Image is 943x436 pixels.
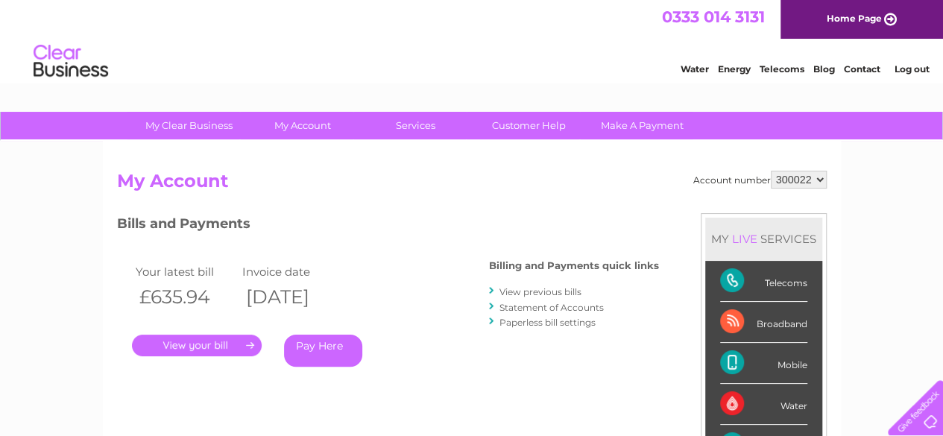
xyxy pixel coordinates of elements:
th: £635.94 [132,282,239,312]
div: Mobile [720,343,807,384]
a: Telecoms [760,63,804,75]
div: Water [720,384,807,425]
a: Blog [813,63,835,75]
a: Paperless bill settings [499,317,596,328]
a: Make A Payment [581,112,704,139]
div: LIVE [729,232,760,246]
a: 0333 014 3131 [662,7,765,26]
h2: My Account [117,171,827,199]
a: Contact [844,63,880,75]
div: MY SERVICES [705,218,822,260]
a: Pay Here [284,335,362,367]
a: Water [681,63,709,75]
a: Customer Help [467,112,590,139]
th: [DATE] [239,282,346,312]
div: Account number [693,171,827,189]
a: Statement of Accounts [499,302,604,313]
h3: Bills and Payments [117,213,659,239]
a: Energy [718,63,751,75]
td: Your latest bill [132,262,239,282]
a: . [132,335,262,356]
td: Invoice date [239,262,346,282]
a: Log out [894,63,929,75]
a: My Clear Business [127,112,250,139]
a: Services [354,112,477,139]
div: Clear Business is a trading name of Verastar Limited (registered in [GEOGRAPHIC_DATA] No. 3667643... [120,8,824,72]
a: My Account [241,112,364,139]
a: View previous bills [499,286,581,297]
img: logo.png [33,39,109,84]
div: Broadband [720,302,807,343]
div: Telecoms [720,261,807,302]
h4: Billing and Payments quick links [489,260,659,271]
